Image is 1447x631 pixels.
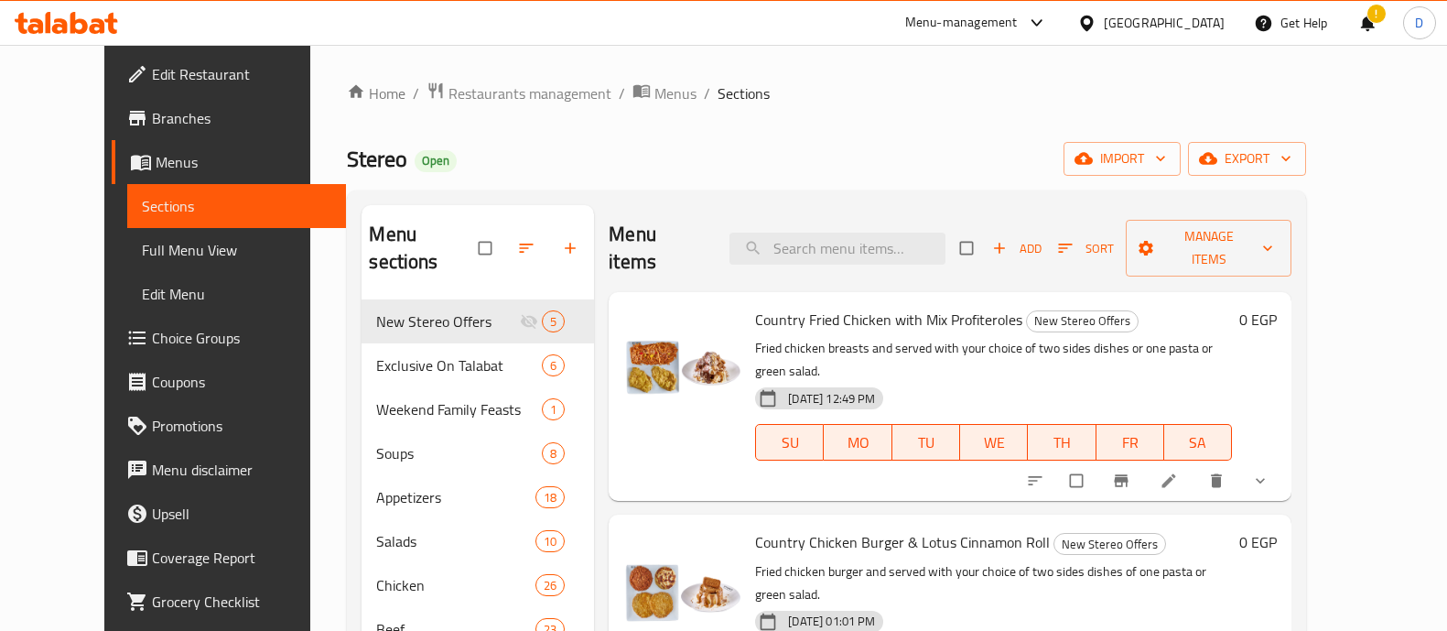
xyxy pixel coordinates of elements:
span: Choice Groups [152,327,331,349]
div: items [542,310,565,332]
span: New Stereo Offers [376,310,520,332]
h6: 0 EGP [1239,529,1277,555]
p: Fried chicken burger and served with your choice of two sides dishes of one pasta or green salad. [755,560,1232,606]
span: Country Fried Chicken with Mix Profiteroles [755,306,1022,333]
a: Edit Restaurant [112,52,346,96]
div: Exclusive On Talabat6 [362,343,594,387]
span: Menu disclaimer [152,459,331,481]
span: Sort sections [506,228,550,268]
span: Weekend Family Feasts [376,398,542,420]
div: [GEOGRAPHIC_DATA] [1104,13,1225,33]
span: 5 [543,313,564,331]
span: SA [1172,430,1225,456]
span: Manage items [1140,225,1277,271]
span: Select section [949,231,988,266]
button: Add section [550,228,594,268]
h2: Menu items [609,221,707,276]
li: / [413,82,419,104]
span: Chicken [376,574,535,596]
button: SU [755,424,824,461]
span: Coverage Report [152,547,331,569]
div: Appetizers18 [362,475,594,519]
span: [DATE] 01:01 PM [781,613,882,630]
a: Coverage Report [112,536,346,580]
button: MO [824,424,891,461]
span: Open [415,153,457,169]
a: Menus [112,140,346,184]
span: 26 [536,577,564,594]
span: 10 [536,533,564,550]
span: Menus [654,82,697,104]
button: TH [1028,424,1096,461]
span: Stereo [347,138,407,180]
span: import [1078,147,1166,170]
div: Chicken26 [362,563,594,607]
span: MO [831,430,884,456]
h6: 0 EGP [1239,307,1277,332]
div: items [542,398,565,420]
span: Sections [142,195,331,217]
button: WE [960,424,1028,461]
div: New Stereo Offers [1026,310,1139,332]
span: 6 [543,357,564,375]
div: items [535,530,565,552]
span: Grocery Checklist [152,591,331,613]
div: Menu-management [905,12,1018,34]
span: Add [992,238,1042,259]
span: Edit Restaurant [152,63,331,85]
a: Restaurants management [427,82,611,105]
span: [DATE] 12:49 PM [781,390,882,408]
span: Appetizers [376,486,535,508]
span: Add item [988,234,1046,263]
div: Open [415,150,457,172]
svg: Show Choices [1251,472,1269,490]
span: Branches [152,107,331,129]
button: export [1188,142,1306,176]
nav: breadcrumb [347,82,1306,105]
span: New Stereo Offers [1054,534,1165,555]
span: 8 [543,445,564,462]
button: FR [1096,424,1164,461]
span: SU [763,430,816,456]
a: Promotions [112,404,346,448]
span: Sort items [1046,234,1126,263]
span: Sort [1058,238,1114,259]
span: Full Menu View [142,239,331,261]
div: Salads [376,530,535,552]
span: Soups [376,442,542,464]
span: Sections [718,82,770,104]
a: Edit Menu [127,272,346,316]
span: 18 [536,489,564,506]
span: New Stereo Offers [1027,310,1138,332]
input: search [729,233,945,265]
span: WE [967,430,1020,456]
a: Grocery Checklist [112,580,346,624]
button: import [1064,142,1181,176]
button: Add [988,234,1046,263]
span: TU [900,430,953,456]
div: items [535,574,565,596]
div: items [535,486,565,508]
span: Select all sections [468,231,506,266]
a: Upsell [112,492,346,536]
span: Coupons [152,371,331,393]
a: Branches [112,96,346,140]
li: / [704,82,710,104]
h2: Menu sections [369,221,479,276]
div: Soups8 [362,431,594,475]
a: Edit menu item [1160,472,1182,490]
div: items [542,354,565,376]
button: TU [892,424,960,461]
span: FR [1104,430,1157,456]
span: Restaurants management [448,82,611,104]
button: Manage items [1126,220,1291,277]
span: Upsell [152,503,331,525]
span: Select to update [1059,463,1097,498]
span: TH [1035,430,1088,456]
button: Sort [1053,234,1118,263]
